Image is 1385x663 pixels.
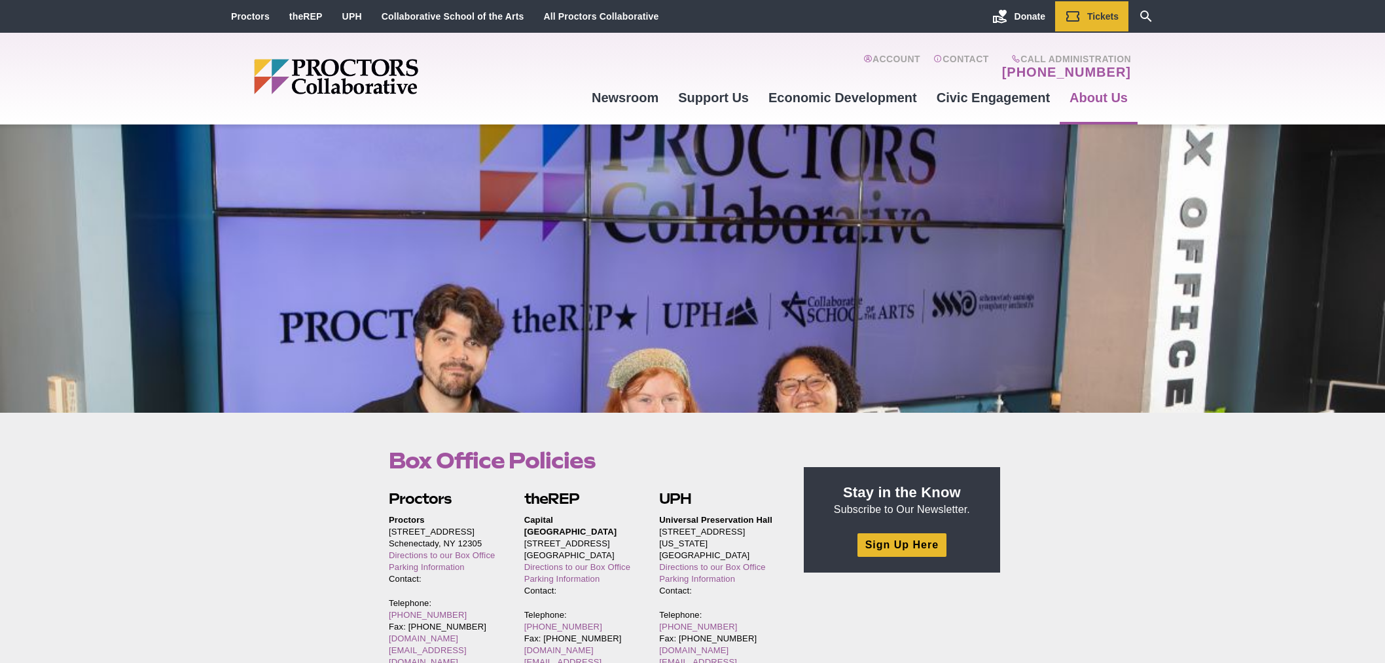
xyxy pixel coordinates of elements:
[524,489,639,509] h2: theREP
[524,515,617,537] strong: Capital [GEOGRAPHIC_DATA]
[1128,1,1164,31] a: Search
[659,562,765,572] a: Directions to our Box Office
[659,574,735,584] a: Parking Information
[389,448,774,473] h1: Box Office Policies
[231,11,270,22] a: Proctors
[1087,11,1119,22] span: Tickets
[524,514,639,597] p: [STREET_ADDRESS] [GEOGRAPHIC_DATA] Contact:
[843,484,961,501] strong: Stay in the Know
[524,574,600,584] a: Parking Information
[389,515,425,525] strong: Proctors
[582,80,668,115] a: Newsroom
[389,634,458,643] a: [DOMAIN_NAME]
[659,489,774,509] h2: UPH
[1060,80,1138,115] a: About Us
[289,11,323,22] a: theREP
[524,562,630,572] a: Directions to our Box Office
[668,80,759,115] a: Support Us
[659,515,772,525] strong: Universal Preservation Hall
[389,550,495,560] a: Directions to our Box Office
[659,645,728,655] a: [DOMAIN_NAME]
[389,610,467,620] a: [PHONE_NUMBER]
[927,80,1060,115] a: Civic Engagement
[1055,1,1128,31] a: Tickets
[389,489,503,509] h2: Proctors
[389,562,465,572] a: Parking Information
[857,533,946,556] a: Sign Up Here
[382,11,524,22] a: Collaborative School of the Arts
[524,622,602,632] a: [PHONE_NUMBER]
[819,483,984,517] p: Subscribe to Our Newsletter.
[998,54,1131,64] span: Call Administration
[982,1,1055,31] a: Donate
[933,54,989,80] a: Contact
[543,11,658,22] a: All Proctors Collaborative
[342,11,362,22] a: UPH
[389,514,503,585] p: [STREET_ADDRESS] Schenectady, NY 12305 Contact:
[863,54,920,80] a: Account
[659,622,737,632] a: [PHONE_NUMBER]
[659,514,774,597] p: [STREET_ADDRESS][US_STATE] [GEOGRAPHIC_DATA] Contact:
[254,59,519,94] img: Proctors logo
[1015,11,1045,22] span: Donate
[1002,64,1131,80] a: [PHONE_NUMBER]
[759,80,927,115] a: Economic Development
[524,645,594,655] a: [DOMAIN_NAME]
